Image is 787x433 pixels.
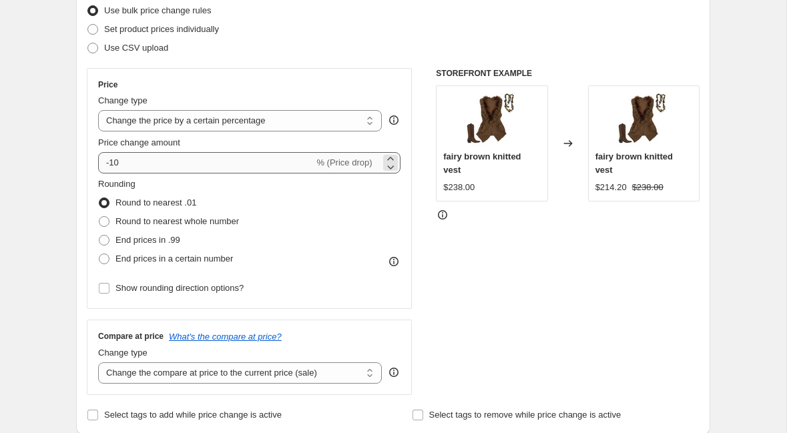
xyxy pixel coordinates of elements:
h3: Price [98,79,117,90]
strike: $238.00 [632,181,664,194]
span: Change type [98,348,148,358]
img: IMG_4968_2bf7e12b-a54e-4ec5-b837-6045acf6da77_80x.jpg [465,93,519,146]
span: Round to nearest .01 [115,197,196,207]
span: Price change amount [98,137,180,147]
span: Select tags to remove while price change is active [429,410,621,420]
span: Round to nearest whole number [115,216,239,226]
span: % (Price drop) [316,157,372,167]
button: What's the compare at price? [169,332,282,342]
span: Rounding [98,179,136,189]
span: Select tags to add while price change is active [104,410,282,420]
span: fairy brown knitted vest [443,151,521,175]
span: End prices in .99 [115,235,180,245]
span: Set product prices individually [104,24,219,34]
h3: Compare at price [98,331,164,342]
span: End prices in a certain number [115,254,233,264]
span: Use bulk price change rules [104,5,211,15]
h6: STOREFRONT EXAMPLE [436,68,700,79]
span: Use CSV upload [104,43,168,53]
div: $214.20 [595,181,627,194]
span: fairy brown knitted vest [595,151,673,175]
span: Show rounding direction options? [115,283,244,293]
div: $238.00 [443,181,475,194]
input: -15 [98,152,314,173]
span: Change type [98,95,148,105]
div: help [387,366,401,379]
img: IMG_4968_2bf7e12b-a54e-4ec5-b837-6045acf6da77_80x.jpg [617,93,670,146]
div: help [387,113,401,127]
